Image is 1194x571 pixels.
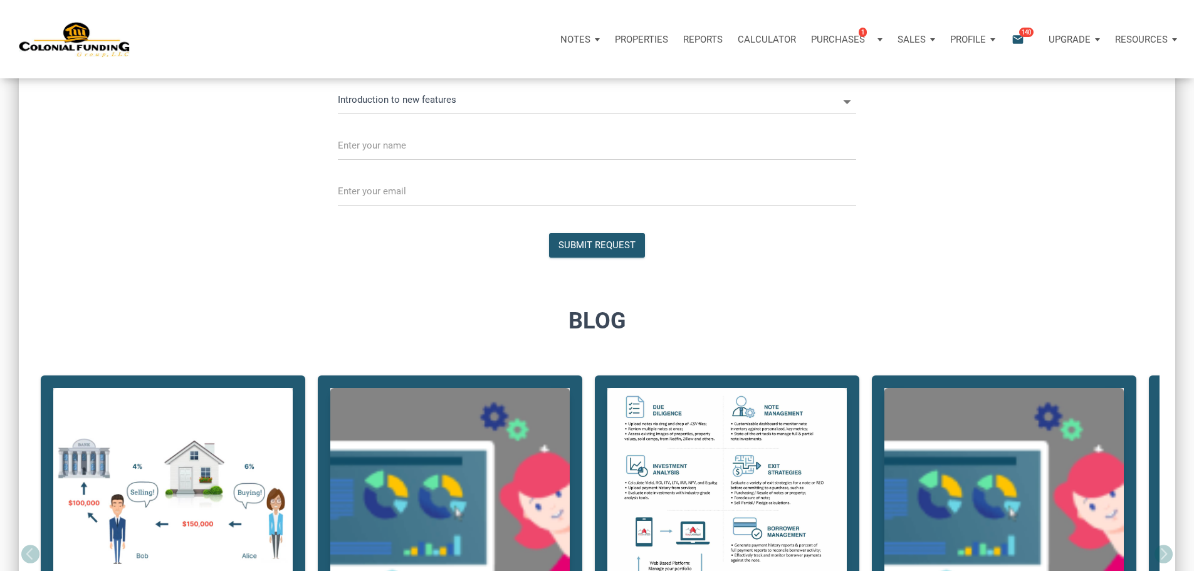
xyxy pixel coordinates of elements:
[730,21,804,58] a: Calculator
[553,21,607,58] button: Notes
[890,21,943,58] button: Sales
[683,34,723,45] p: Reports
[549,233,645,258] button: Submit request
[1002,21,1041,58] button: email140
[898,34,926,45] p: Sales
[615,34,668,45] p: Properties
[1010,32,1025,46] i: email
[1049,34,1091,45] p: Upgrade
[1019,27,1034,37] span: 140
[558,238,636,253] div: Submit request
[338,177,856,206] input: Enter your email
[950,34,986,45] p: Profile
[859,27,867,37] span: 1
[560,34,590,45] p: Notes
[943,21,1003,58] button: Profile
[676,21,730,58] button: Reports
[28,304,1166,338] h2: Blog
[811,34,865,45] p: Purchases
[804,21,890,58] button: Purchases1
[338,132,856,160] input: Enter your name
[607,21,676,58] a: Properties
[1115,34,1168,45] p: Resources
[1041,21,1108,58] button: Upgrade
[738,34,796,45] p: Calculator
[1108,21,1185,58] button: Resources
